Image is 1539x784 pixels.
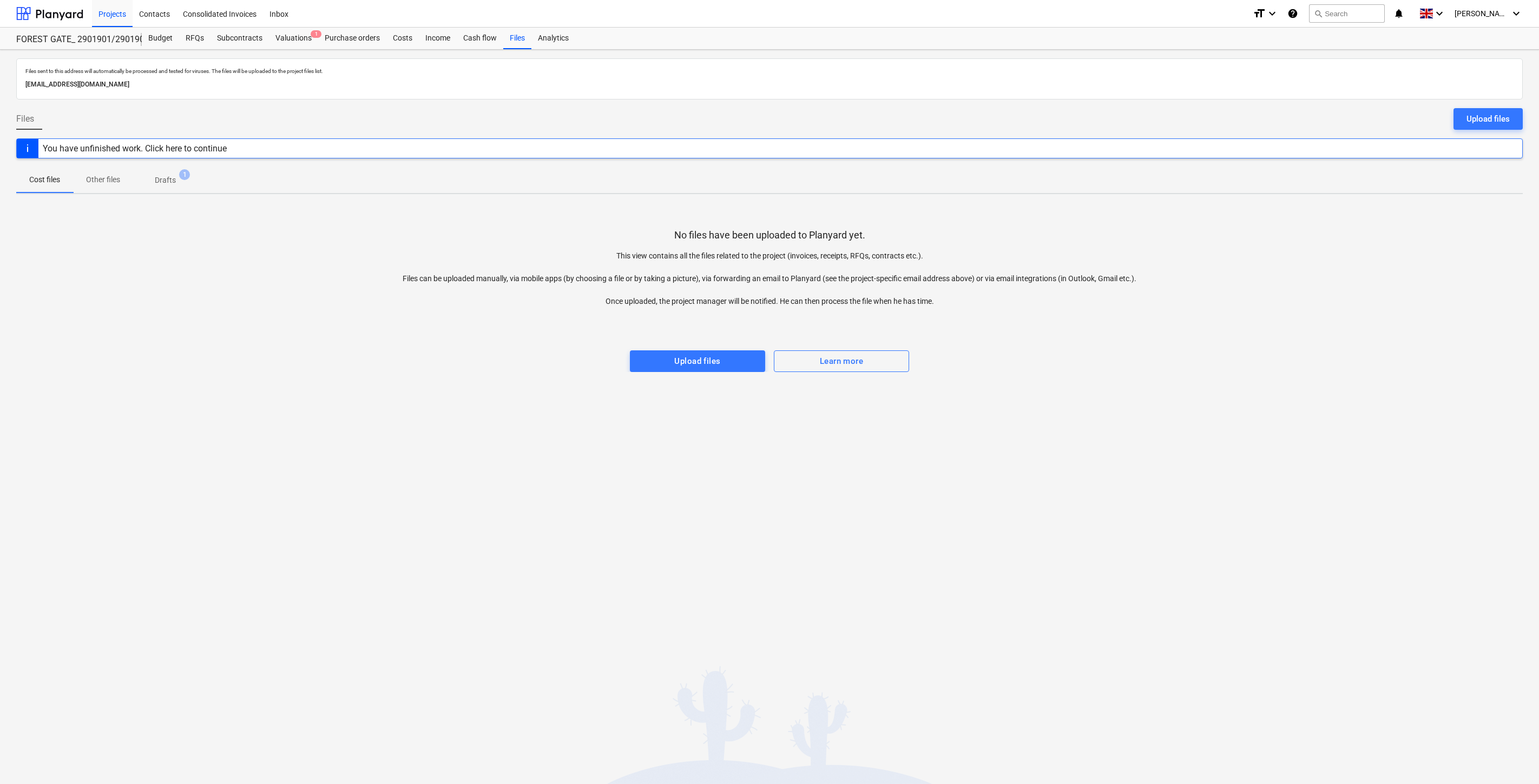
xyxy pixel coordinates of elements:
[531,28,575,49] a: Analytics
[774,350,909,372] button: Learn more
[25,68,1514,75] p: Files sent to this address will automatically be processed and tested for viruses. The files will...
[311,30,321,38] span: 1
[630,350,765,372] button: Upload files
[142,28,179,49] a: Budget
[211,28,269,49] a: Subcontracts
[179,28,211,49] a: RFQs
[1485,732,1539,784] iframe: Chat Widget
[820,354,863,368] div: Learn more
[86,174,120,185] p: Other files
[386,28,419,49] a: Costs
[155,175,176,186] p: Drafts
[674,229,865,242] p: No files have been uploaded to Planyard yet.
[1314,9,1323,18] span: search
[503,28,531,49] a: Files
[1253,7,1266,20] i: format_size
[674,354,720,368] div: Upload files
[1309,4,1385,23] button: Search
[1433,7,1446,20] i: keyboard_arrow_down
[16,34,129,45] div: FOREST GATE_ 2901901/2901902/2901903
[16,112,34,125] span: Files
[269,28,318,49] a: Valuations1
[1455,9,1509,18] span: [PERSON_NAME]
[393,250,1146,307] p: This view contains all the files related to the project (invoices, receipts, RFQs, contracts etc....
[29,174,60,185] p: Cost files
[1466,112,1510,126] div: Upload files
[43,143,227,154] div: You have unfinished work. Click here to continue
[1393,7,1404,20] i: notifications
[1510,7,1523,20] i: keyboard_arrow_down
[419,28,457,49] a: Income
[25,79,1514,90] p: [EMAIL_ADDRESS][DOMAIN_NAME]
[457,28,503,49] a: Cash flow
[179,169,190,180] span: 1
[1266,7,1279,20] i: keyboard_arrow_down
[1453,108,1523,130] button: Upload files
[318,28,386,49] a: Purchase orders
[269,28,318,49] div: Valuations
[1287,7,1298,20] i: Knowledge base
